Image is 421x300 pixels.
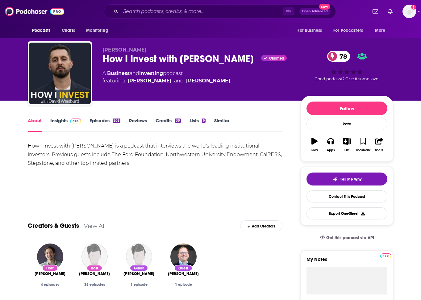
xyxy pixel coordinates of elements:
[186,77,230,85] a: Erik Torenberg
[302,10,328,13] span: Open Advanced
[122,282,156,287] div: 1 episode
[121,6,283,16] input: Search podcasts, credits, & more...
[126,244,152,270] img: Arjun Sethi
[139,70,163,76] a: Investing
[371,25,393,36] button: open menu
[370,6,381,17] a: Show notifications dropdown
[306,173,387,185] button: tell me why sparkleTell Me Why
[319,4,330,10] span: New
[86,26,108,35] span: Monitoring
[156,118,181,132] a: Credits38
[28,222,79,230] a: Creators & Guests
[37,244,63,270] img: Erik Torenberg
[355,134,371,156] button: Bookmark
[380,252,391,258] a: Pro website
[339,134,355,156] button: List
[371,134,387,156] button: Share
[28,25,58,36] button: open menu
[301,47,393,85] div: 78Good podcast? Give it some love!
[58,25,79,36] a: Charts
[333,51,350,62] span: 78
[28,142,282,168] div: How I Invest with [PERSON_NAME] is a podcast that interviews the world's leading institutional in...
[333,26,363,35] span: For Podcasters
[168,271,199,276] span: [PERSON_NAME]
[202,119,206,123] div: 6
[306,207,387,219] button: Export One-Sheet
[306,118,387,130] div: Rate
[81,244,108,270] img: David Weisburd
[386,6,395,17] a: Show notifications dropdown
[123,271,154,276] a: Arjun Sethi
[402,5,416,18] img: User Profile
[269,57,284,60] span: Claimed
[411,5,416,10] svg: Add a profile image
[79,271,110,276] a: David Weisburd
[123,271,154,276] span: [PERSON_NAME]
[28,118,42,132] a: About
[62,26,75,35] span: Charts
[344,148,349,152] div: List
[32,26,50,35] span: Podcasts
[306,256,387,267] label: My Notes
[315,230,379,245] a: Get this podcast via API
[329,25,372,36] button: open menu
[84,223,106,229] a: View All
[175,119,181,123] div: 38
[113,119,120,123] div: 203
[77,282,112,287] div: 35 episodes
[35,271,65,276] span: [PERSON_NAME]
[102,77,230,85] span: featuring
[130,70,139,76] span: and
[333,177,338,182] img: tell me why sparkle
[168,271,199,276] a: Matt Foran
[102,70,230,85] div: A podcast
[42,265,58,271] div: Host
[214,118,229,132] a: Similar
[340,177,361,182] span: Tell Me Why
[298,26,322,35] span: For Business
[402,5,416,18] button: Show profile menu
[170,244,197,270] img: Matt Foran
[283,7,294,15] span: ⌘ K
[299,8,331,15] button: Open AdvancedNew
[306,134,323,156] button: Play
[293,25,330,36] button: open menu
[104,4,336,19] div: Search podcasts, credits, & more...
[166,282,201,287] div: 1 episode
[130,265,148,271] div: Guest
[29,43,91,104] img: How I Invest with David Weisburd
[174,265,193,271] div: Guest
[70,119,81,123] img: Podchaser Pro
[306,102,387,115] button: Follow
[127,77,172,85] a: David Weisburd
[402,5,416,18] span: Logged in as ellerylsmith123
[356,148,370,152] div: Bookmark
[50,118,81,132] a: InsightsPodchaser Pro
[380,253,391,258] img: Podchaser Pro
[107,70,130,76] a: Business
[129,118,147,132] a: Reviews
[326,235,374,240] span: Get this podcast via API
[35,271,65,276] a: Erik Torenberg
[240,220,282,231] div: Add Creators
[79,271,110,276] span: [PERSON_NAME]
[323,134,339,156] button: Apps
[90,118,120,132] a: Episodes203
[315,77,379,81] span: Good podcast? Give it some love!
[375,148,383,152] div: Share
[190,118,206,132] a: Lists6
[174,77,184,85] span: and
[82,25,116,36] button: open menu
[306,190,387,202] a: Contact This Podcast
[311,148,318,152] div: Play
[102,47,147,53] span: [PERSON_NAME]
[86,265,102,271] div: Host
[327,148,335,152] div: Apps
[5,6,64,17] img: Podchaser - Follow, Share and Rate Podcasts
